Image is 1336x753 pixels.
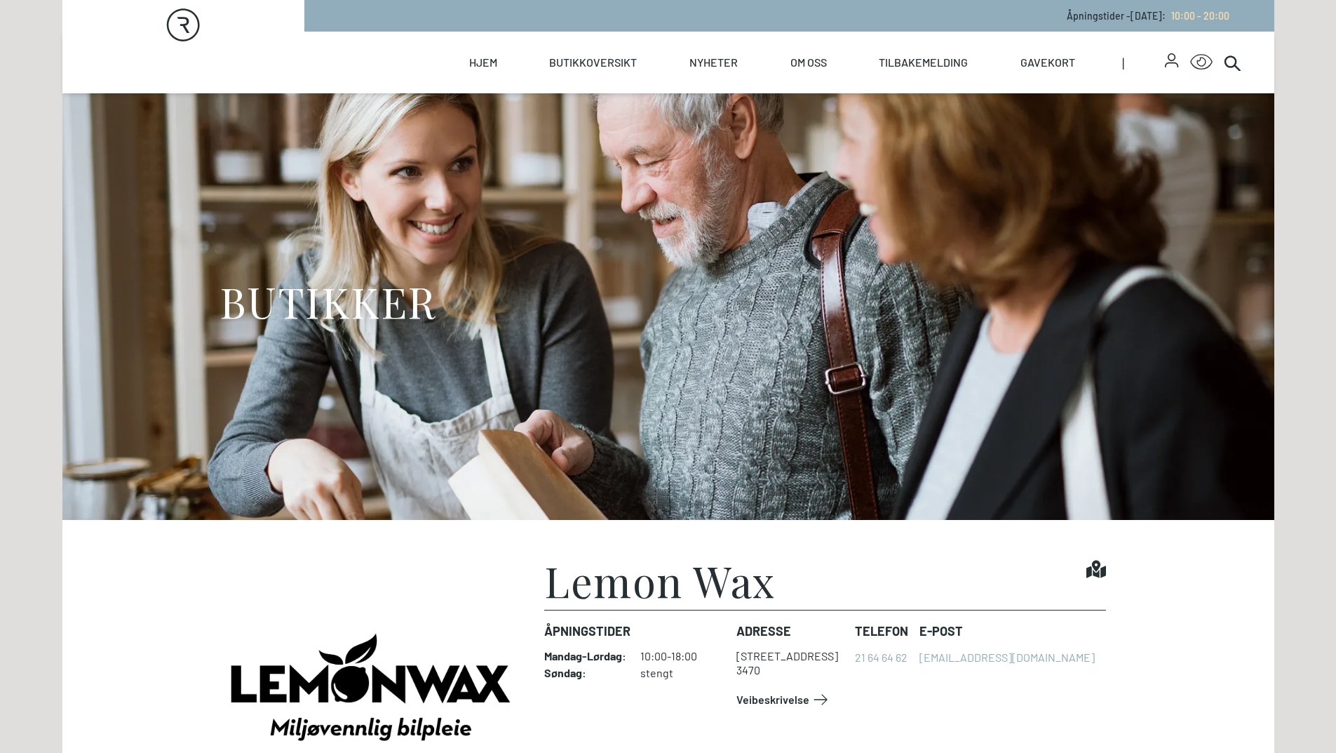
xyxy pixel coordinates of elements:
div: [STREET_ADDRESS] [736,649,838,663]
a: Tilbakemelding [879,32,968,93]
a: [EMAIL_ADDRESS][DOMAIN_NAME] [919,651,1095,664]
dt: Åpningstider [544,622,725,641]
a: Hjem [469,32,497,93]
dd: 10:00-18:00 [640,649,725,663]
a: Nyheter [689,32,738,93]
dt: Adresse [736,622,844,641]
a: Veibeskrivelse [736,688,832,711]
dt: Søndag : [544,666,626,680]
a: Butikkoversikt [549,32,637,93]
span: | [1122,32,1166,93]
dt: Mandag - Lørdag : [544,649,626,663]
dd: stengt [640,666,725,680]
h1: BUTIKKER [220,275,436,328]
span: 3470 [736,663,760,677]
h1: Lemon Wax [544,559,776,601]
dt: Telefon [855,622,908,641]
a: 21 64 64 62 [855,651,907,664]
a: 10:00 - 20:00 [1166,10,1229,22]
span: 10:00 - 20:00 [1171,10,1229,22]
button: Open Accessibility Menu [1190,51,1213,74]
dt: E-post [919,622,1095,641]
a: Gavekort [1020,32,1075,93]
a: Om oss [790,32,827,93]
span: Veibeskrivelse [736,691,809,708]
p: Åpningstider - [DATE] : [1067,8,1229,23]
